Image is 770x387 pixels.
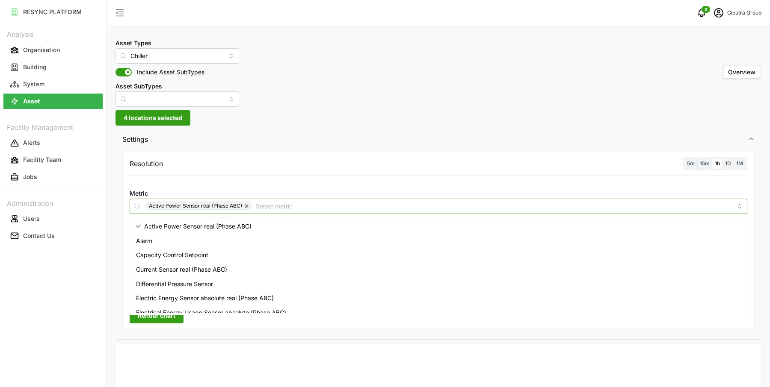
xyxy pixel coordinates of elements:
[3,59,103,76] a: Building
[3,196,103,209] p: Administration
[3,228,103,243] button: Contact Us
[144,222,252,231] span: Active Power Sensor real (Phase ABC)
[115,150,761,339] div: Settings
[115,110,190,126] button: 4 locations selected
[23,46,60,54] p: Organisation
[132,68,204,76] span: Include Asset SubTypes
[727,9,761,17] p: Ciputra Group
[136,250,208,260] span: Capacity Control Setpoint
[693,4,710,21] button: notifications
[23,97,40,106] p: Asset
[3,170,103,185] button: Jobs
[3,169,103,186] a: Jobs
[122,129,748,150] span: Settings
[23,8,82,16] p: RESYNC PLATFORM
[3,76,103,93] a: System
[115,82,162,91] label: Asset SubTypes
[3,135,103,151] button: Alerts
[700,160,710,167] span: 15m
[3,27,103,40] p: Analysis
[115,38,151,48] label: Asset Types
[115,129,761,150] button: Settings
[3,120,103,133] p: Facility Management
[3,4,103,20] button: RESYNC PLATFORM
[3,3,103,21] a: RESYNC PLATFORM
[23,63,47,71] p: Building
[23,214,40,223] p: Users
[130,308,184,323] button: Render chart
[136,236,152,246] span: Alarm
[3,59,103,75] button: Building
[3,210,103,227] a: Users
[149,201,242,211] span: Active Power Sensor real (Phase ABC)
[3,93,103,110] a: Asset
[136,265,227,274] span: Current Sensor real (Phase ABC)
[130,158,163,169] p: Resolution
[136,293,274,303] span: Electric Energy Sensor absolute real (Phase ABC)
[715,160,720,167] span: 1h
[3,41,103,59] a: Organisation
[23,138,40,147] p: Alerts
[3,76,103,92] button: System
[687,160,695,167] span: 5m
[130,216,747,223] p: *You can only select a maximum of 5 metrics
[138,308,175,323] span: Render chart
[736,160,743,167] span: 1M
[725,160,731,167] span: 1D
[130,189,148,198] label: Metric
[710,4,727,21] button: schedule
[23,232,55,240] p: Contact Us
[124,111,182,125] span: 4 locations selected
[728,68,755,76] span: Overview
[3,135,103,152] a: Alerts
[256,201,732,211] input: Select metric
[3,227,103,244] a: Contact Us
[3,42,103,58] button: Organisation
[705,6,707,12] span: 0
[3,152,103,169] a: Facility Team
[3,152,103,168] button: Facility Team
[136,279,213,289] span: Differential Pressure Sensor
[23,173,37,181] p: Jobs
[23,80,44,88] p: System
[136,308,286,317] span: Electrical Energy Usage Sensor absolute (Phase ABC)
[3,94,103,109] button: Asset
[3,211,103,226] button: Users
[23,155,61,164] p: Facility Team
